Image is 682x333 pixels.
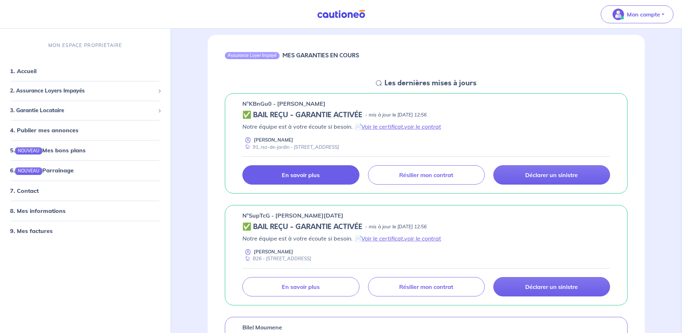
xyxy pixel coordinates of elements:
a: voir le contrat [404,235,441,242]
p: n°KBnGu0 - [PERSON_NAME] [242,99,325,108]
a: 9. Mes factures [10,227,53,234]
div: 1. Accueil [3,64,168,78]
div: state: CONTRACT-VALIDATED, Context: NEW,MAYBE-CERTIFICATE,ALONE,LESSOR-DOCUMENTS [242,111,610,119]
a: 1. Accueil [10,67,37,75]
div: 4. Publier mes annonces [3,123,168,137]
div: 3. Garantie Locataire [3,104,168,118]
span: 2. Assurance Loyers Impayés [10,87,155,95]
p: Déclarer un sinistre [525,171,578,179]
h5: Les dernières mises à jours [384,79,477,87]
p: n°SupTcG - [PERSON_NAME][DATE] [242,211,343,220]
img: illu_account_valid_menu.svg [613,9,624,20]
a: Voir le certificat [361,235,403,242]
p: En savoir plus [282,283,320,290]
a: En savoir plus [242,277,359,296]
div: B26 - [STREET_ADDRESS] [242,255,311,262]
a: Déclarer un sinistre [493,165,610,185]
div: 5.NOUVEAUMes bons plans [3,143,168,157]
div: Assurance Loyer Impayé [225,52,280,59]
a: 4. Publier mes annonces [10,127,78,134]
p: [PERSON_NAME] [254,137,293,143]
a: voir le contrat [404,123,441,130]
p: En savoir plus [282,171,320,179]
a: Résilier mon contrat [368,277,485,296]
div: 7. Contact [3,183,168,198]
p: Déclarer un sinistre [525,283,578,290]
p: Notre équipe est à votre écoute si besoin. 📄 , [242,122,610,131]
a: En savoir plus [242,165,359,185]
h5: ✅ BAIL REÇU - GARANTIE ACTIVÉE [242,223,362,231]
p: Résilier mon contrat [399,171,453,179]
div: 9. Mes factures [3,223,168,238]
a: 7. Contact [10,187,39,194]
p: Notre équipe est à votre écoute si besoin. 📄 , [242,234,610,243]
h5: ✅ BAIL REÇU - GARANTIE ACTIVÉE [242,111,362,119]
p: [PERSON_NAME] [254,248,293,255]
a: Voir le certificat [361,123,403,130]
p: MON ESPACE PROPRIÉTAIRE [48,42,122,49]
p: - mis à jour le [DATE] 12:56 [365,223,427,230]
a: 8. Mes informations [10,207,66,214]
div: 6.NOUVEAUParrainage [3,163,168,177]
p: Mon compte [627,10,660,19]
div: 8. Mes informations [3,203,168,218]
p: Résilier mon contrat [399,283,453,290]
p: Bilel Moumene [242,323,282,332]
div: state: CONTRACT-VALIDATED, Context: NEW,CHOOSE-CERTIFICATE,ALONE,LESSOR-DOCUMENTS [242,223,610,231]
a: Déclarer un sinistre [493,277,610,296]
span: 3. Garantie Locataire [10,106,155,115]
button: illu_account_valid_menu.svgMon compte [601,5,673,23]
a: Résilier mon contrat [368,165,485,185]
img: Cautioneo [314,10,368,19]
div: 91, rez-de-jardin - [STREET_ADDRESS] [242,144,339,151]
a: 5.NOUVEAUMes bons plans [10,147,86,154]
p: - mis à jour le [DATE] 12:56 [365,111,427,119]
div: 2. Assurance Loyers Impayés [3,84,168,98]
a: 6.NOUVEAUParrainage [10,167,74,174]
h6: MES GARANTIES EN COURS [282,52,359,59]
